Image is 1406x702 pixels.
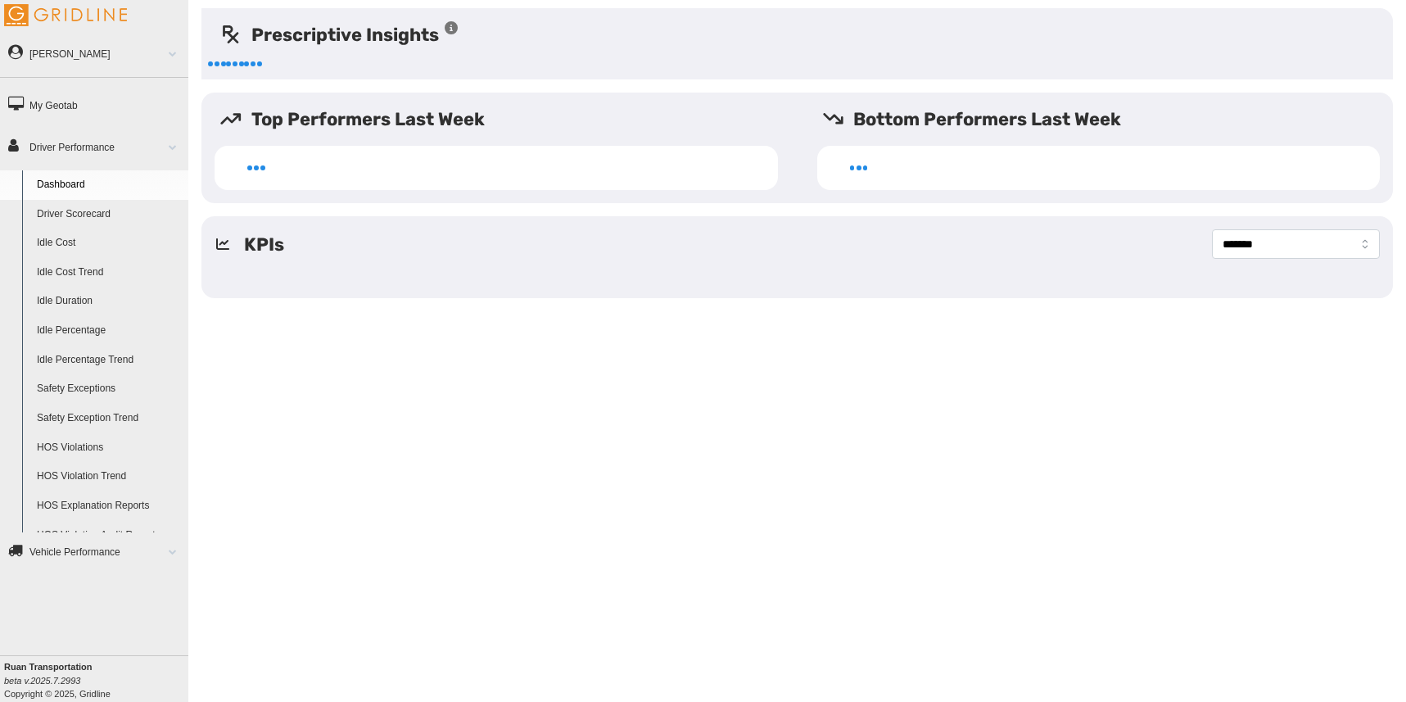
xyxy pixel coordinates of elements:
i: beta v.2025.7.2993 [4,676,80,686]
a: Safety Exception Trend [29,404,188,433]
b: Ruan Transportation [4,662,93,672]
a: Driver Scorecard [29,200,188,229]
a: Idle Cost Trend [29,258,188,288]
a: HOS Explanation Reports [29,491,188,521]
img: Gridline [4,4,127,26]
h5: KPIs [244,231,284,258]
h5: Bottom Performers Last Week [822,106,1394,133]
a: Idle Percentage Trend [29,346,188,375]
a: Idle Duration [29,287,188,316]
a: Idle Percentage [29,316,188,346]
a: HOS Violation Audit Reports [29,521,188,550]
a: Idle Cost [29,229,188,258]
a: Dashboard [29,170,188,200]
a: Safety Exceptions [29,374,188,404]
a: HOS Violation Trend [29,462,188,491]
a: HOS Violations [29,433,188,463]
h5: Top Performers Last Week [219,106,791,133]
h5: Prescriptive Insights [219,21,459,48]
div: Copyright © 2025, Gridline [4,660,188,700]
